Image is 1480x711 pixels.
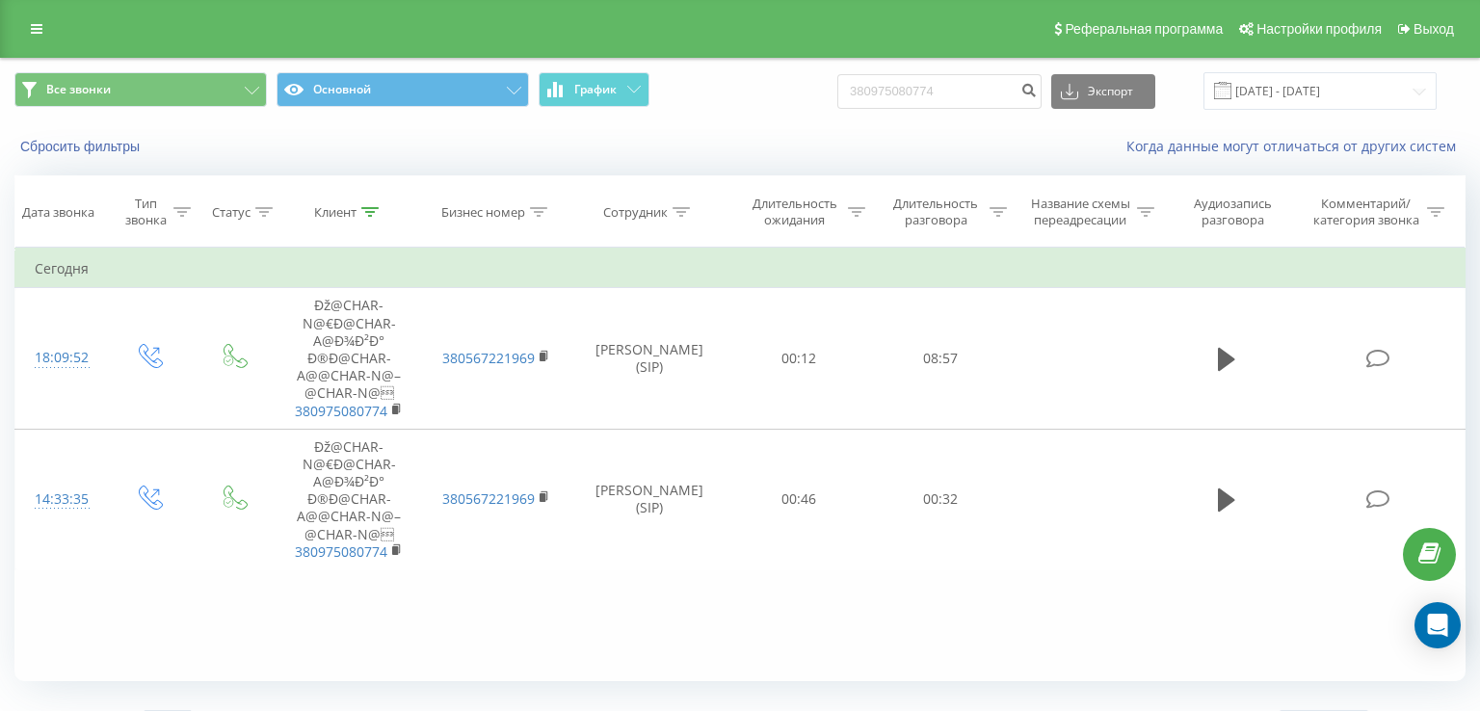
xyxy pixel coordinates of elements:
td: Сегодня [15,250,1466,288]
input: Поиск по номеру [837,74,1042,109]
div: Клиент [314,204,357,221]
span: Настройки профиля [1256,21,1382,37]
div: 14:33:35 [35,481,87,518]
td: 08:57 [870,288,1012,429]
a: Когда данные могут отличаться от других систем [1126,137,1466,155]
div: Название схемы переадресации [1029,196,1132,228]
button: Все звонки [14,72,267,107]
td: [PERSON_NAME] (SIP) [569,288,728,429]
a: 380567221969 [442,489,535,508]
td: Ðž@CHAR-N@€Ð@CHAR-A@Ð¾Ð²Ð° Ð®Ð@CHAR-A@@CHAR-N@–@CHAR-N@ [276,288,423,429]
div: Длительность ожидания [746,196,843,228]
div: Аудиозапись разговора [1176,196,1290,228]
td: [PERSON_NAME] (SIP) [569,429,728,569]
div: Длительность разговора [887,196,985,228]
div: Open Intercom Messenger [1414,602,1461,648]
a: 380975080774 [295,402,387,420]
div: 18:09:52 [35,339,87,377]
button: Экспорт [1051,74,1155,109]
td: 00:12 [728,288,870,429]
a: 380567221969 [442,349,535,367]
button: График [539,72,649,107]
div: Статус [212,204,251,221]
div: Тип звонка [122,196,169,228]
a: 380975080774 [295,542,387,561]
div: Бизнес номер [441,204,525,221]
div: Комментарий/категория звонка [1309,196,1422,228]
td: Ðž@CHAR-N@€Ð@CHAR-A@Ð¾Ð²Ð° Ð®Ð@CHAR-A@@CHAR-N@–@CHAR-N@ [276,429,423,569]
td: 00:46 [728,429,870,569]
span: График [574,83,617,96]
span: Все звонки [46,82,111,97]
div: Дата звонка [22,204,94,221]
button: Основной [277,72,529,107]
div: Сотрудник [603,204,668,221]
span: Выход [1414,21,1454,37]
button: Сбросить фильтры [14,138,149,155]
td: 00:32 [870,429,1012,569]
span: Реферальная программа [1065,21,1223,37]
